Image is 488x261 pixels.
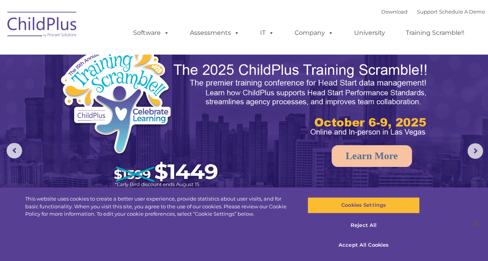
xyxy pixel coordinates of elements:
[287,25,341,41] a: Company
[398,25,472,41] a: Training Scramble!!
[108,83,141,89] span: Phone number
[467,215,484,232] button: Close
[307,197,420,213] button: Cookies Settings
[108,51,132,57] span: Last name
[307,237,420,253] button: Accept All Cookies
[307,217,420,234] button: Reject All
[381,9,485,15] font: |
[25,195,293,218] div: This website uses cookies to create a better user experience, provide statistics about user visit...
[252,25,282,41] a: IT
[346,25,393,41] a: University
[381,9,408,15] a: Download
[332,145,412,167] a: Learn More
[3,6,81,45] img: ChildPlus by Procare Solutions
[182,25,247,41] a: Assessments
[417,9,438,15] a: Support
[125,25,177,41] a: Software
[439,9,485,15] a: Schedule A Demo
